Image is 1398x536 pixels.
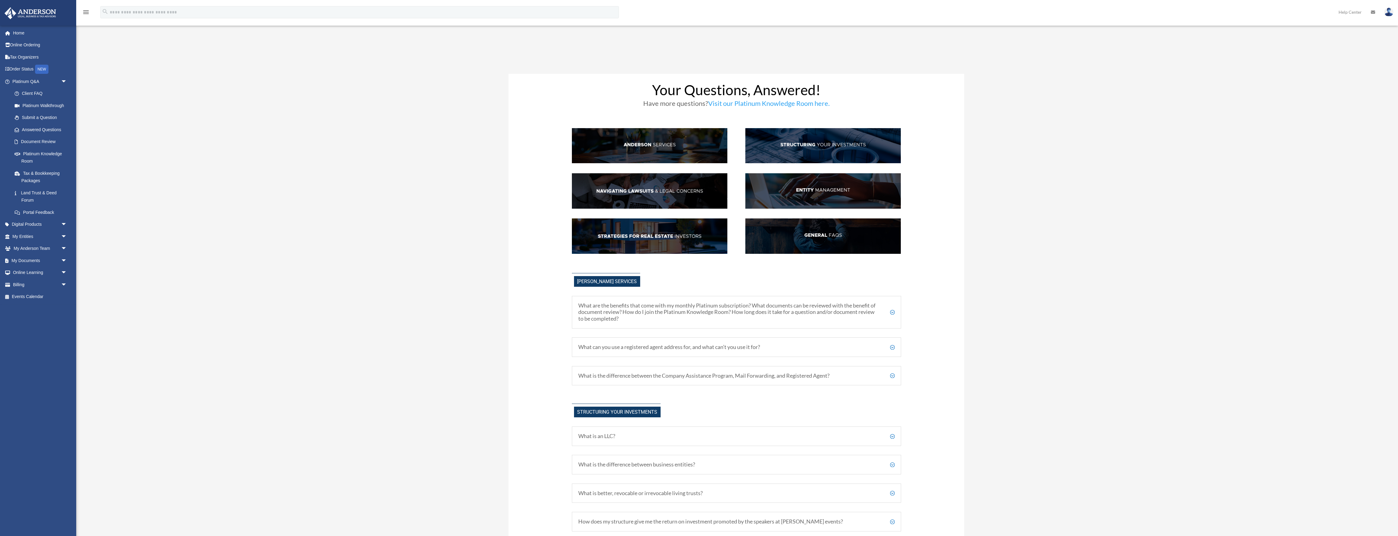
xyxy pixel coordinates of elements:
[4,254,76,267] a: My Documentsarrow_drop_down
[708,99,830,110] a: Visit our Platinum Knowledge Room here.
[4,230,76,243] a: My Entitiesarrow_drop_down
[4,27,76,39] a: Home
[4,218,76,231] a: Digital Productsarrow_drop_down
[4,279,76,291] a: Billingarrow_drop_down
[9,167,76,187] a: Tax & Bookkeeping Packages
[745,218,901,254] img: GenFAQ_hdr
[61,267,73,279] span: arrow_drop_down
[9,124,76,136] a: Answered Questions
[572,83,901,100] h1: Your Questions, Answered!
[574,276,640,287] span: [PERSON_NAME] Services
[745,173,901,209] img: EntManag_hdr
[102,8,109,15] i: search
[61,243,73,255] span: arrow_drop_down
[4,267,76,279] a: Online Learningarrow_drop_down
[578,518,895,525] h5: How does my structure give me the return on investment promoted by the speakers at [PERSON_NAME] ...
[4,51,76,63] a: Tax Organizers
[9,88,73,100] a: Client FAQ
[745,128,901,164] img: StructInv_hdr
[578,490,895,497] h5: What is better, revocable or irrevocable living trusts?
[578,302,895,322] h5: What are the benefits that come with my monthly Platinum subscription? What documents can be revi...
[572,128,727,164] img: AndServ_hdr
[1384,8,1393,16] img: User Pic
[9,187,76,206] a: Land Trust & Deed Forum
[578,461,895,468] h5: What is the difference between business entities?
[4,75,76,88] a: Platinum Q&Aarrow_drop_down
[578,344,895,351] h5: What can you use a registered agent address for, and what can’t you use it for?
[4,39,76,51] a: Online Ordering
[578,433,895,440] h5: What is an LLC?
[4,291,76,303] a: Events Calendar
[572,218,727,254] img: StratsRE_hdr
[9,148,76,167] a: Platinum Knowledge Room
[9,206,76,218] a: Portal Feedback
[572,100,901,110] h3: Have more questions?
[82,9,90,16] i: menu
[35,65,48,74] div: NEW
[3,7,58,19] img: Anderson Advisors Platinum Portal
[9,99,76,112] a: Platinum Walkthrough
[61,75,73,88] span: arrow_drop_down
[61,279,73,291] span: arrow_drop_down
[574,407,661,417] span: Structuring Your investments
[9,136,76,148] a: Document Review
[61,254,73,267] span: arrow_drop_down
[61,230,73,243] span: arrow_drop_down
[4,63,76,76] a: Order StatusNEW
[578,372,895,379] h5: What is the difference between the Company Assistance Program, Mail Forwarding, and Registered Ag...
[4,243,76,255] a: My Anderson Teamarrow_drop_down
[9,112,76,124] a: Submit a Question
[61,218,73,231] span: arrow_drop_down
[82,11,90,16] a: menu
[572,173,727,209] img: NavLaw_hdr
